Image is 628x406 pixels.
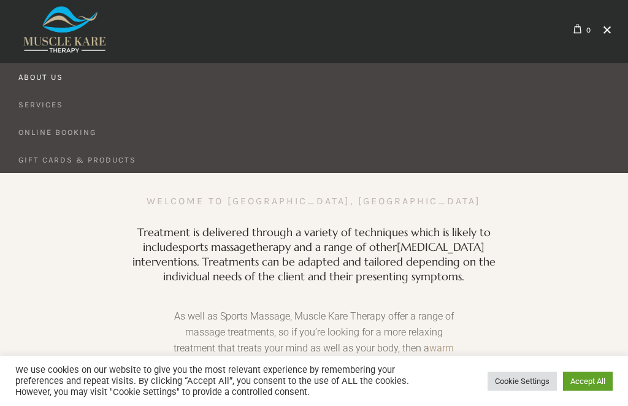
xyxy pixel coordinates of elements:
[132,240,485,269] a: [MEDICAL_DATA] interventions
[130,225,498,284] h3: Treatment is delivered through a variety of techniques which is likely to include therapy and a r...
[147,193,481,210] h4: Welcome to [GEOGRAPHIC_DATA], [GEOGRAPHIC_DATA]
[18,126,96,139] span: Online Booking
[563,372,613,391] a: Accept All
[178,240,252,254] a: sports massage
[163,308,464,400] p: As well as Sports Massage, Muscle Kare Therapy offer a range of massage treatments, so if you’re ...
[488,372,557,391] a: Cookie Settings
[18,71,63,83] span: About Us
[571,21,592,37] a: 0
[15,364,434,397] div: We use cookies on our website to give you the most relevant experience by remembering your prefer...
[18,154,136,166] span: Gift Cards & Products
[18,99,63,111] span: Services
[586,21,592,36] span: 0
